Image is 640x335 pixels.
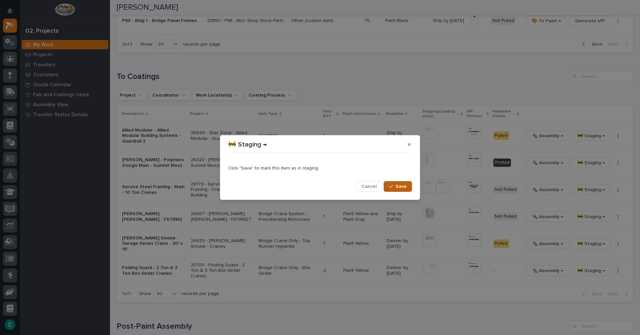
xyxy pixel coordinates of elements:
[396,183,407,189] span: Save
[356,181,382,192] button: Cancel
[228,166,412,171] p: Click "Save" to mark this item as in staging.
[228,141,267,149] p: 🚧 Staging →
[384,181,412,192] button: Save
[362,183,377,189] span: Cancel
